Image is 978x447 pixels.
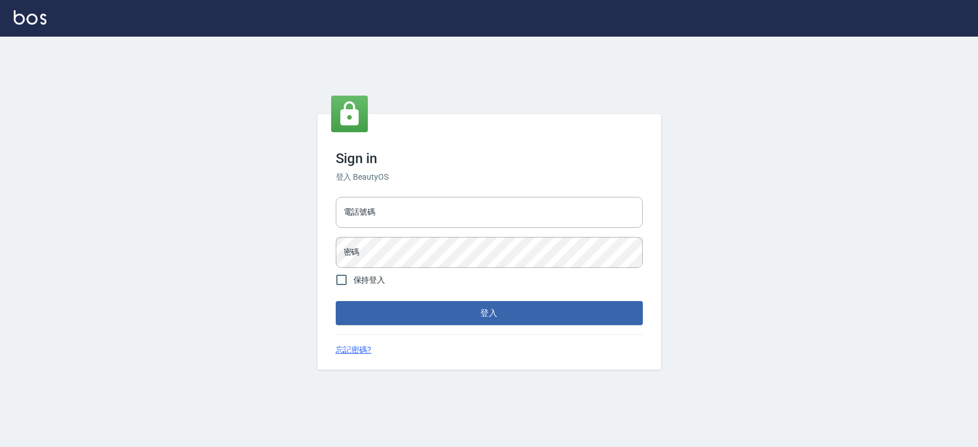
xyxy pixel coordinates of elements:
button: 登入 [336,301,643,325]
a: 忘記密碼? [336,344,372,356]
span: 保持登入 [354,274,386,286]
h3: Sign in [336,151,643,167]
img: Logo [14,10,46,25]
h6: 登入 BeautyOS [336,171,643,183]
